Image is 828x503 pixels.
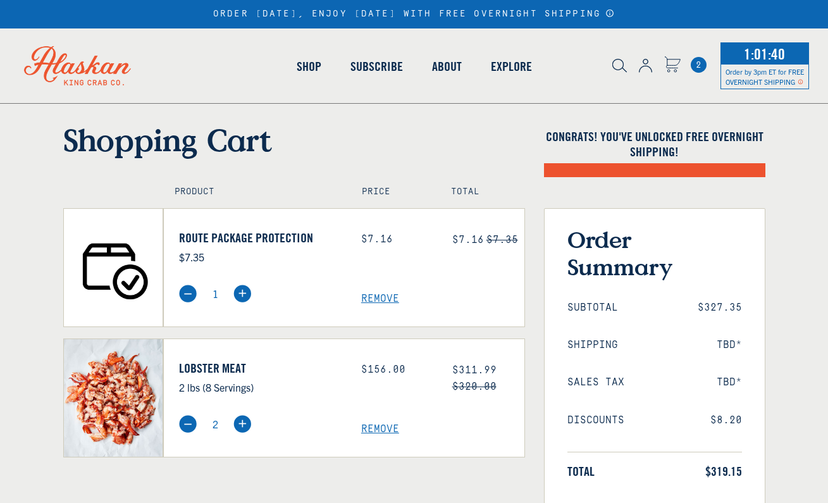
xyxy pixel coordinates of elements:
[691,57,707,73] span: 2
[476,30,547,102] a: Explore
[336,30,417,102] a: Subscribe
[486,234,518,245] s: $7.35
[664,56,681,75] a: Cart
[175,187,335,197] h4: Product
[282,30,336,102] a: Shop
[179,230,342,245] a: Route Package Protection
[64,209,163,326] img: Route Package Protection - $7.35
[361,423,524,435] a: Remove
[451,187,513,197] h4: Total
[567,376,624,388] span: Sales Tax
[179,379,342,395] p: 2 lbs (8 Servings)
[567,464,595,479] span: Total
[213,9,615,20] div: ORDER [DATE], ENJOY [DATE] WITH FREE OVERNIGHT SHIPPING
[798,77,803,86] span: Shipping Notice Icon
[452,381,497,392] s: $320.00
[63,121,525,158] h1: Shopping Cart
[567,339,618,351] span: Shipping
[698,302,742,314] span: $327.35
[567,414,624,426] span: Discounts
[452,364,497,376] span: $311.99
[710,414,742,426] span: $8.20
[741,41,788,66] span: 1:01:40
[639,59,652,73] img: account
[567,302,618,314] span: Subtotal
[361,293,524,305] a: Remove
[452,234,484,245] span: $7.16
[179,415,197,433] img: minus
[179,361,342,376] a: Lobster Meat
[705,464,742,479] span: $319.15
[544,129,765,159] h4: Congrats! You've unlocked FREE OVERNIGHT SHIPPING!
[362,187,424,197] h4: Price
[64,339,163,457] img: Lobster Meat - 2 lbs (8 Servings)
[612,59,627,73] img: search
[361,364,433,376] div: $156.00
[179,249,342,265] p: $7.35
[567,226,742,280] h3: Order Summary
[179,285,197,302] img: minus
[417,30,476,102] a: About
[233,415,251,433] img: plus
[691,57,707,73] a: Cart
[726,67,804,86] span: Order by 3pm ET for FREE OVERNIGHT SHIPPING
[233,285,251,302] img: plus
[361,233,433,245] div: $7.16
[6,28,149,103] img: Alaskan King Crab Co. logo
[605,9,615,18] a: Announcement Bar Modal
